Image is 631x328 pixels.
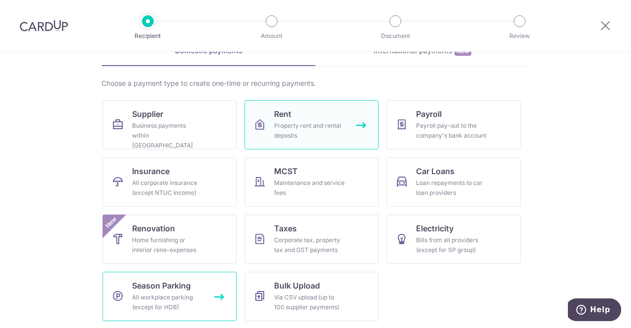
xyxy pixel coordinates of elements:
[386,157,521,207] a: Car LoansLoan repayments to car loan providers
[132,280,191,292] span: Season Parking
[245,157,379,207] a: MCSTMaintenance and service fees
[103,215,237,264] a: RenovationHome furnishing or interior reno-expensesNew
[102,78,529,88] div: Choose a payment type to create one-time or recurring payments.
[103,215,119,231] span: New
[416,108,442,120] span: Payroll
[386,100,521,149] a: PayrollPayroll pay-out to the company's bank account
[274,178,345,198] div: Maintenance and service fees
[416,222,454,234] span: Electricity
[274,235,345,255] div: Corporate tax, property tax and GST payments
[483,31,556,41] p: Review
[132,165,170,177] span: Insurance
[274,292,345,312] div: Via CSV upload (up to 100 supplier payments)
[22,7,42,16] span: Help
[274,121,345,141] div: Property rent and rental deposits
[274,165,298,177] span: MCST
[416,165,455,177] span: Car Loans
[103,157,237,207] a: InsuranceAll corporate insurance (except NTUC Income)
[274,108,291,120] span: Rent
[568,298,621,323] iframe: Opens a widget where you can find more information
[235,31,308,41] p: Amount
[132,235,203,255] div: Home furnishing or interior reno-expenses
[416,178,487,198] div: Loan repayments to car loan providers
[20,20,68,32] img: CardUp
[103,272,237,321] a: Season ParkingAll workplace parking (except for HDB)
[416,121,487,141] div: Payroll pay-out to the company's bank account
[103,100,237,149] a: SupplierBusiness payments within [GEOGRAPHIC_DATA]
[386,215,521,264] a: ElectricityBills from all providers (except for SP group)
[359,31,432,41] p: Document
[132,222,175,234] span: Renovation
[245,100,379,149] a: RentProperty rent and rental deposits
[245,272,379,321] a: Bulk UploadVia CSV upload (up to 100 supplier payments)
[111,31,184,41] p: Recipient
[132,178,203,198] div: All corporate insurance (except NTUC Income)
[274,222,297,234] span: Taxes
[132,108,163,120] span: Supplier
[245,215,379,264] a: TaxesCorporate tax, property tax and GST payments
[132,121,203,150] div: Business payments within [GEOGRAPHIC_DATA]
[274,280,320,292] span: Bulk Upload
[132,292,203,312] div: All workplace parking (except for HDB)
[416,235,487,255] div: Bills from all providers (except for SP group)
